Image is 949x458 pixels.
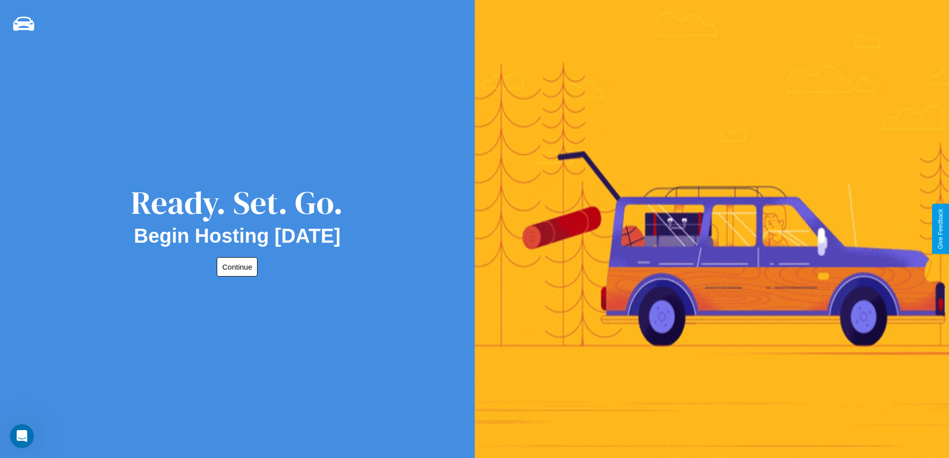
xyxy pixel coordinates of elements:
button: Continue [217,257,258,277]
iframe: Intercom live chat [10,424,34,448]
h2: Begin Hosting [DATE] [134,225,341,247]
div: Ready. Set. Go. [131,180,343,225]
div: Give Feedback [937,209,944,249]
